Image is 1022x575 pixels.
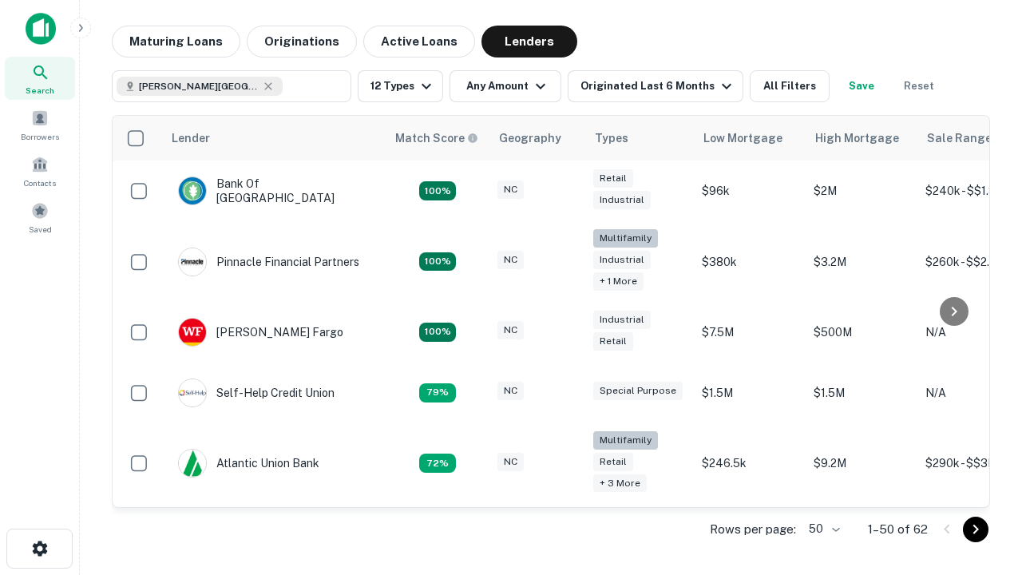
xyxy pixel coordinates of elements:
div: Bank Of [GEOGRAPHIC_DATA] [178,176,370,205]
div: Industrial [593,311,651,329]
td: $1.5M [694,363,806,423]
div: NC [497,382,524,400]
button: Active Loans [363,26,475,57]
div: Matching Properties: 14, hasApolloMatch: undefined [419,181,456,200]
p: 1–50 of 62 [868,520,928,539]
td: $1.5M [806,363,917,423]
img: picture [179,177,206,204]
div: Matching Properties: 14, hasApolloMatch: undefined [419,323,456,342]
div: Special Purpose [593,382,683,400]
div: [PERSON_NAME] Fargo [178,318,343,347]
div: NC [497,180,524,199]
div: High Mortgage [815,129,899,148]
div: Low Mortgage [703,129,782,148]
span: Borrowers [21,130,59,143]
img: picture [179,450,206,477]
div: Multifamily [593,229,658,248]
span: Search [26,84,54,97]
div: Matching Properties: 25, hasApolloMatch: undefined [419,252,456,272]
span: [PERSON_NAME][GEOGRAPHIC_DATA], [GEOGRAPHIC_DATA] [139,79,259,93]
th: High Mortgage [806,116,917,161]
img: picture [179,248,206,276]
img: picture [179,319,206,346]
button: 12 Types [358,70,443,102]
button: Save your search to get updates of matches that match your search criteria. [836,70,887,102]
span: Contacts [24,176,56,189]
th: Low Mortgage [694,116,806,161]
div: Originated Last 6 Months [580,77,736,96]
div: Pinnacle Financial Partners [178,248,359,276]
div: Atlantic Union Bank [178,449,319,478]
div: Industrial [593,251,651,269]
div: 50 [802,517,842,541]
div: NC [497,453,524,471]
button: Any Amount [450,70,561,102]
th: Types [585,116,694,161]
div: Multifamily [593,431,658,450]
button: Go to next page [963,517,988,542]
a: Contacts [5,149,75,192]
img: capitalize-icon.png [26,13,56,45]
button: Maturing Loans [112,26,240,57]
td: $500M [806,302,917,363]
button: Originated Last 6 Months [568,70,743,102]
div: Geography [499,129,561,148]
button: Originations [247,26,357,57]
img: picture [179,379,206,406]
div: Retail [593,169,633,188]
div: Types [595,129,628,148]
td: $2M [806,161,917,221]
div: Sale Range [927,129,992,148]
div: Self-help Credit Union [178,379,335,407]
div: Matching Properties: 11, hasApolloMatch: undefined [419,383,456,402]
div: + 3 more [593,474,647,493]
td: $7.5M [694,302,806,363]
button: All Filters [750,70,830,102]
button: Lenders [481,26,577,57]
td: $3.2M [806,221,917,302]
div: Capitalize uses an advanced AI algorithm to match your search with the best lender. The match sco... [395,129,478,147]
h6: Match Score [395,129,475,147]
a: Saved [5,196,75,239]
td: $96k [694,161,806,221]
div: Retail [593,332,633,351]
div: Matching Properties: 10, hasApolloMatch: undefined [419,454,456,473]
button: Reset [893,70,945,102]
p: Rows per page: [710,520,796,539]
div: NC [497,321,524,339]
td: $380k [694,221,806,302]
a: Search [5,57,75,100]
td: $9.2M [806,423,917,504]
div: NC [497,251,524,269]
td: $246.5k [694,423,806,504]
div: Retail [593,453,633,471]
div: + 1 more [593,272,644,291]
th: Geography [489,116,585,161]
th: Lender [162,116,386,161]
a: Borrowers [5,103,75,146]
th: Capitalize uses an advanced AI algorithm to match your search with the best lender. The match sco... [386,116,489,161]
span: Saved [29,223,52,236]
iframe: Chat Widget [942,447,1022,524]
div: Lender [172,129,210,148]
div: Industrial [593,191,651,209]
